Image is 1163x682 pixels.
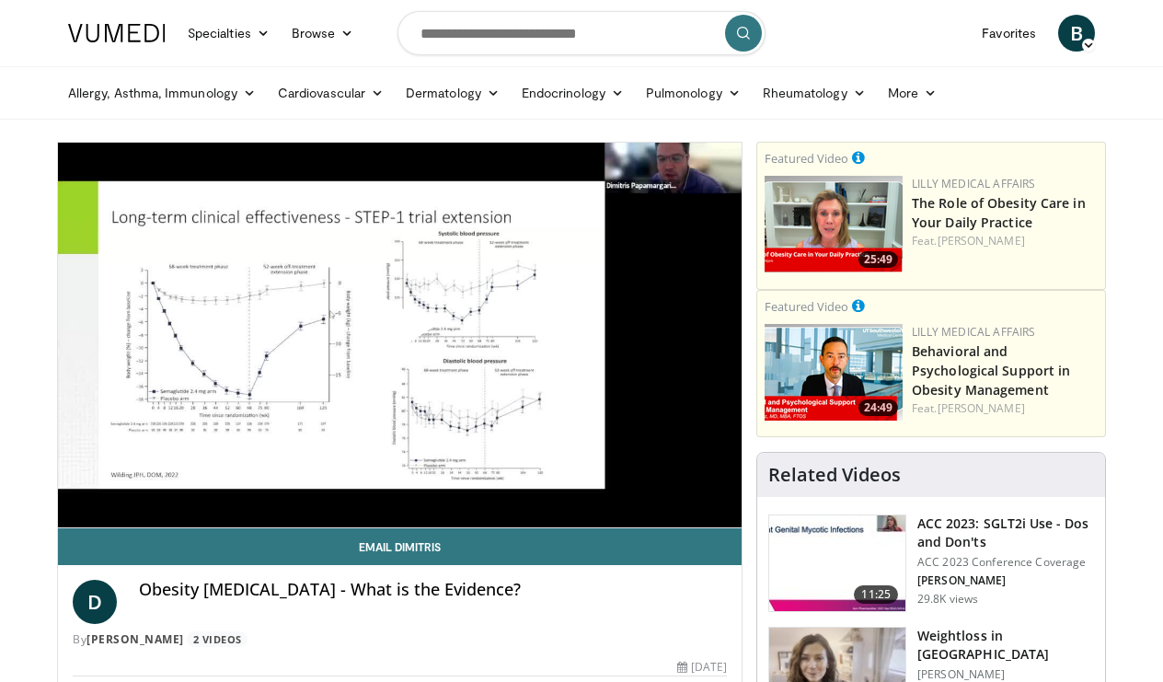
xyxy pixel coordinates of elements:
[912,342,1070,399] a: Behavioral and Psychological Support in Obesity Management
[858,399,898,416] span: 24:49
[917,555,1094,570] p: ACC 2023 Conference Coverage
[57,75,267,111] a: Allergy, Asthma, Immunology
[765,324,903,421] img: ba3304f6-7838-4e41-9c0f-2e31ebde6754.png.150x105_q85_crop-smart_upscale.png
[917,627,1094,664] h3: Weightloss in [GEOGRAPHIC_DATA]
[73,631,727,648] div: By
[677,659,727,676] div: [DATE]
[58,143,742,528] video-js: Video Player
[235,245,566,425] button: Play Video
[68,24,166,42] img: VuMedi Logo
[281,15,365,52] a: Browse
[187,631,248,647] a: 2 Videos
[912,233,1098,249] div: Feat.
[917,592,978,607] p: 29.8K views
[395,75,511,111] a: Dermatology
[917,573,1094,588] p: [PERSON_NAME]
[858,251,898,268] span: 25:49
[917,514,1094,551] h3: ACC 2023: SGLT2i Use - Dos and Don'ts
[73,580,117,624] a: D
[912,400,1098,417] div: Feat.
[511,75,635,111] a: Endocrinology
[267,75,395,111] a: Cardiovascular
[854,585,898,604] span: 11:25
[397,11,766,55] input: Search topics, interventions
[139,580,727,600] h4: Obesity [MEDICAL_DATA] - What is the Evidence?
[765,324,903,421] a: 24:49
[768,514,1094,612] a: 11:25 ACC 2023: SGLT2i Use - Dos and Don'ts ACC 2023 Conference Coverage [PERSON_NAME] 29.8K views
[912,324,1036,340] a: Lilly Medical Affairs
[765,176,903,272] a: 25:49
[765,150,848,167] small: Featured Video
[938,400,1025,416] a: [PERSON_NAME]
[1058,15,1095,52] a: B
[86,631,184,647] a: [PERSON_NAME]
[58,528,742,565] a: Email Dimitris
[938,233,1025,249] a: [PERSON_NAME]
[177,15,281,52] a: Specialties
[912,176,1036,191] a: Lilly Medical Affairs
[877,75,948,111] a: More
[768,464,901,486] h4: Related Videos
[752,75,877,111] a: Rheumatology
[765,298,848,315] small: Featured Video
[769,515,905,611] img: 9258cdf1-0fbf-450b-845f-99397d12d24a.150x105_q85_crop-smart_upscale.jpg
[912,194,1086,231] a: The Role of Obesity Care in Your Daily Practice
[765,176,903,272] img: e1208b6b-349f-4914-9dd7-f97803bdbf1d.png.150x105_q85_crop-smart_upscale.png
[971,15,1047,52] a: Favorites
[635,75,752,111] a: Pulmonology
